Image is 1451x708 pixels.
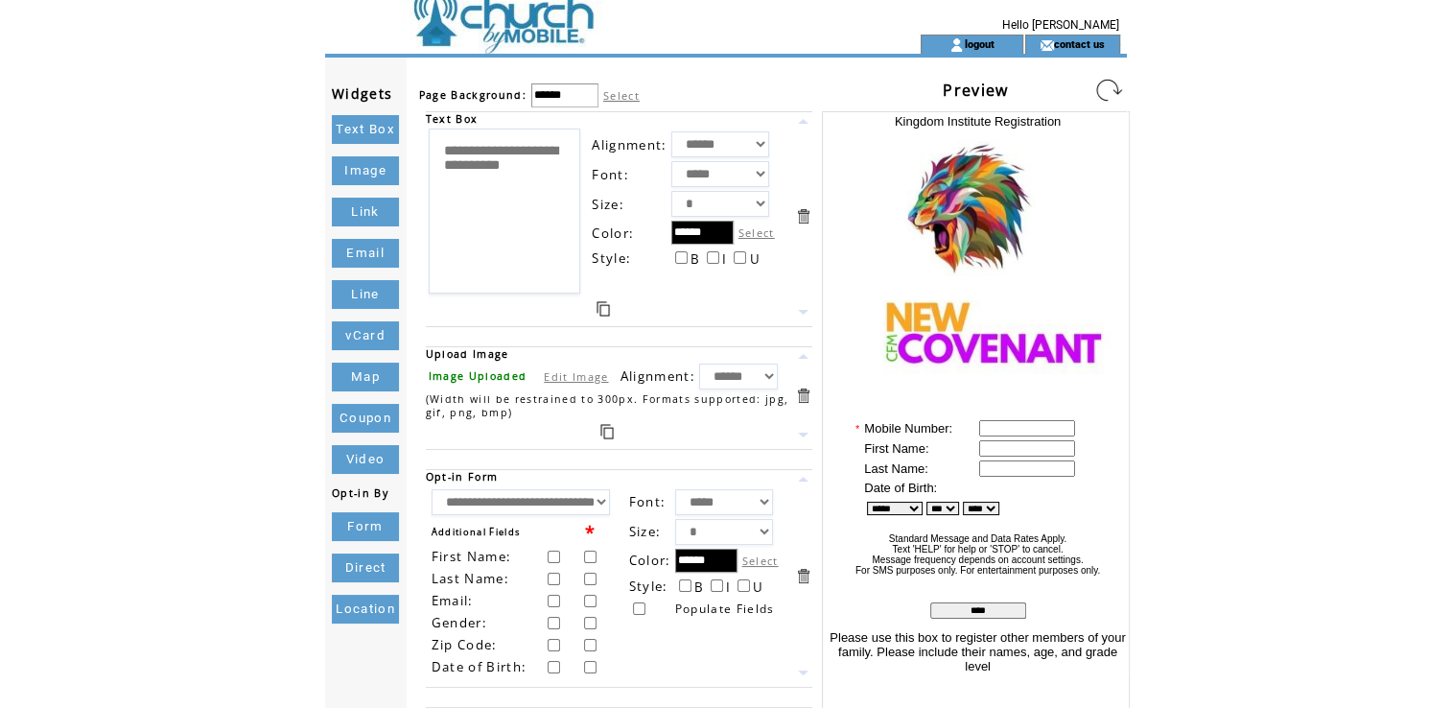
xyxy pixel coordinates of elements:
span: U [749,250,760,268]
label: Select [603,88,640,103]
span: Date of Birth: [432,658,527,675]
a: Line [332,280,399,309]
span: Image Uploaded [429,369,527,383]
font: For SMS purposes only. For entertainment purposes only. [855,565,1100,576]
font: First Name: [864,441,928,456]
span: (Width will be restrained to 300px. Formats supported: jpg, gif, png, bmp) [426,392,789,419]
span: Font: [592,166,629,183]
span: Font: [629,493,667,510]
font: Kingdom Institute Registration [895,114,1061,129]
span: Preview [943,80,1008,101]
span: Populate Fields [675,601,775,617]
font: Mobile Number: [864,421,952,436]
font: Text 'HELP' for help or 'STOP' to cancel. [892,544,1063,555]
span: Alignment: [620,367,695,385]
a: contact us [1054,37,1105,50]
a: vCard [332,321,399,350]
a: Map [332,363,399,391]
label: Select [742,554,779,568]
a: Move this item up [794,112,812,130]
a: Move this item up [794,470,812,488]
span: Widgets [332,84,392,103]
span: Opt-in Form [426,470,499,484]
font: Date of Birth: [864,481,937,495]
span: Size: [592,196,624,213]
span: Color: [592,224,634,242]
span: Additional Fields [432,526,521,538]
img: account_icon.gif [949,37,964,53]
a: Direct [332,554,399,582]
a: Text Box [332,115,399,144]
a: Edit Image [544,369,608,384]
font: Standard Message and Data Rates Apply. [889,533,1066,544]
a: Delete this item [794,387,812,405]
label: Select [738,225,775,240]
a: Move this item down [794,426,812,444]
span: I [722,250,727,268]
span: Text Box [426,112,479,126]
img: images [834,129,1122,416]
a: Link [332,198,399,226]
a: Duplicate this item [597,301,610,317]
span: Upload Image [426,347,509,361]
a: Email [332,239,399,268]
a: Move this item down [794,303,812,321]
span: Page Background: [419,88,527,102]
a: Delete this item [794,567,812,585]
a: Duplicate this item [600,424,614,439]
font: Please use this box to register other members of your family. Please include their names, age, an... [830,630,1126,673]
a: Move this item down [794,664,812,682]
span: Zip Code: [432,636,498,653]
span: B [690,250,700,268]
span: Set this checkbox for a required field [585,521,596,544]
span: Email: [432,592,474,609]
a: Delete this item [794,207,812,225]
span: Alignment: [592,136,667,153]
span: Size: [629,523,662,540]
img: contact_us_icon.gif [1040,37,1054,53]
a: Location [332,595,399,624]
span: B [694,578,704,596]
span: Last Name: [432,570,509,587]
font: Last Name: [864,461,927,476]
a: Coupon [332,404,399,433]
font: Message frequency depends on account settings. [872,555,1083,565]
span: First Name: [432,548,512,565]
a: Image [332,156,399,185]
span: Style: [592,249,631,267]
span: I [726,578,731,596]
span: Hello [PERSON_NAME] [1002,18,1119,32]
span: Opt-in By [332,486,388,500]
span: Style: [629,578,668,595]
a: logout [964,37,994,50]
span: U [753,578,763,596]
a: Move this item up [794,347,812,366]
span: Gender: [432,614,487,631]
a: Video [332,445,399,474]
span: Color: [629,552,671,569]
a: Form [332,512,399,541]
